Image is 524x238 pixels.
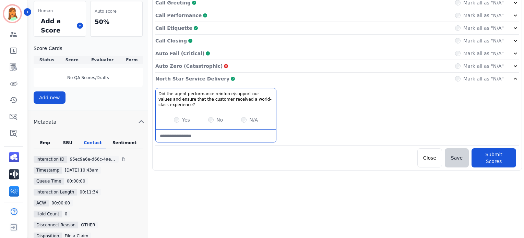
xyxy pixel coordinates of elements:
button: Save [445,148,469,167]
button: Submit Scores [472,148,516,167]
th: Form [121,56,143,64]
div: 00:11:34 [77,189,101,196]
div: SBU [56,140,79,149]
div: 50% [93,16,140,28]
p: Call Etiquette [155,25,192,32]
div: [DATE] 10:43am [62,167,101,174]
p: Call Performance [155,12,202,19]
div: Interaction Length [34,189,77,196]
div: 95ec9a6e-d66c-4ae9-aaeb-f3b688c80edf [67,156,119,163]
label: Mark all as "N/A" [463,12,504,19]
div: OTHER [78,222,98,228]
h3: Score Cards [34,45,143,52]
label: Mark all as "N/A" [463,25,504,32]
p: Auto Zero (Catastrophic) [155,63,223,70]
span: Metadata [28,118,62,125]
button: Close [417,148,442,167]
p: North Star Service Delivery [155,75,229,82]
label: No [216,116,223,123]
div: 00:00:00 [49,200,73,206]
div: Auto score [93,7,140,16]
label: Mark all as "N/A" [463,63,504,70]
h3: Did the agent performance reinforce/support our values and ensure that the customer received a wo... [158,91,273,108]
div: Disconnect Reason [34,222,78,228]
label: Mark all as "N/A" [463,50,504,57]
div: Interaction ID [34,156,67,163]
div: 0 [62,211,70,217]
div: ACW [34,200,49,206]
label: Mark all as "N/A" [463,75,504,82]
div: Hold Count [34,211,62,217]
div: Queue Time [34,178,64,185]
th: Evaluator [84,56,121,64]
div: No QA Scores/Drafts [34,68,143,87]
div: Contact [79,140,107,149]
p: Call Closing [155,37,187,44]
th: Status [34,56,60,64]
div: Timestamp [34,167,62,174]
div: Add a Score [39,15,74,36]
span: Human [38,8,53,14]
div: 00:00:00 [64,178,88,185]
button: Add new [34,91,65,104]
div: Emp [34,140,56,149]
label: Yes [182,116,190,123]
div: Sentiment [106,140,143,149]
th: Score [60,56,84,64]
label: N/A [249,116,258,123]
img: Bordered avatar [4,5,21,22]
label: Mark all as "N/A" [463,37,504,44]
svg: chevron up [137,118,145,126]
p: Auto Fail (Critical) [155,50,204,57]
button: Metadata chevron up [28,111,148,133]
